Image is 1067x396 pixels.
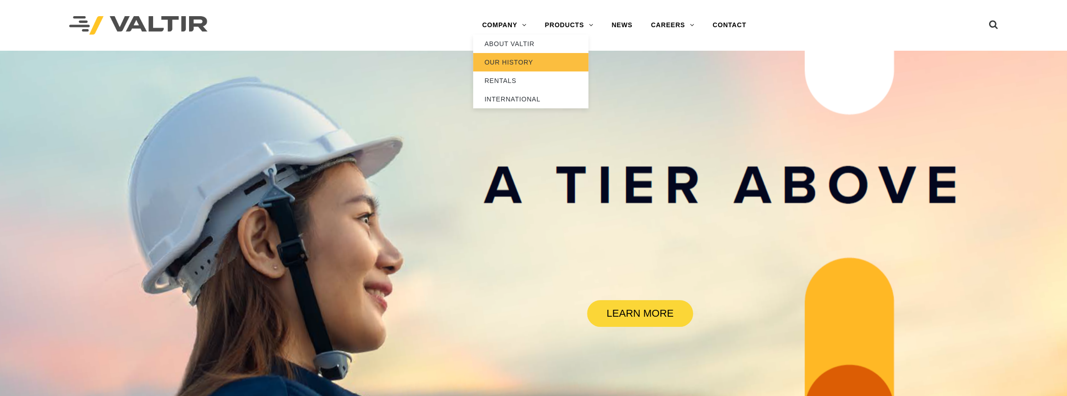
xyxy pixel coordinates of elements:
a: ABOUT VALTIR [473,35,588,53]
a: LEARN MORE [587,300,693,327]
a: INTERNATIONAL [473,90,588,108]
a: CONTACT [703,16,755,35]
a: NEWS [602,16,641,35]
a: RENTALS [473,71,588,90]
a: COMPANY [473,16,536,35]
img: Valtir [69,16,207,35]
a: CAREERS [641,16,703,35]
a: PRODUCTS [535,16,602,35]
a: OUR HISTORY [473,53,588,71]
